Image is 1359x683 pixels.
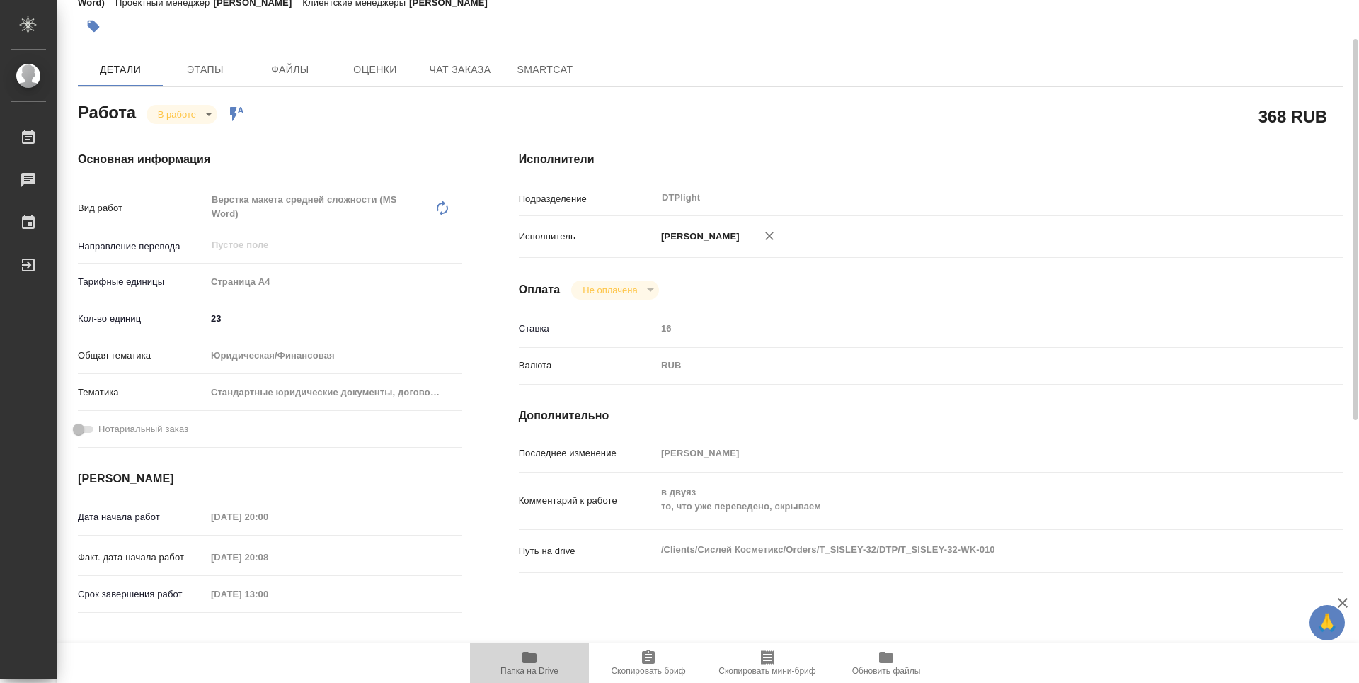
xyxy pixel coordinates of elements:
[206,507,330,527] input: Пустое поле
[519,151,1343,168] h4: Исполнители
[78,587,206,602] p: Срок завершения работ
[519,281,561,298] h4: Оплата
[154,108,200,120] button: В работе
[78,275,206,289] p: Тарифные единицы
[171,61,239,79] span: Этапы
[206,584,330,604] input: Пустое поле
[1315,608,1339,638] span: 🙏
[519,446,656,461] p: Последнее изменение
[519,407,1343,424] h4: Дополнительно
[78,151,462,168] h4: Основная информация
[206,270,462,294] div: Страница А4
[656,443,1275,463] input: Пустое поле
[852,666,921,676] span: Обновить файлы
[147,105,217,124] div: В работе
[656,230,740,244] p: [PERSON_NAME]
[206,547,330,568] input: Пустое поле
[98,422,188,436] span: Нотариальный заказ
[754,220,785,252] button: Удалить исполнителя
[519,494,656,508] p: Комментарий к работе
[78,11,109,42] button: Добавить тэг
[470,643,589,683] button: Папка на Drive
[1258,104,1327,128] h2: 368 RUB
[578,284,641,296] button: Не оплачена
[519,230,656,244] p: Исполнитель
[78,349,206,363] p: Общая тематика
[718,666,815,676] span: Скопировать мини-бриф
[78,510,206,524] p: Дата начала работ
[206,308,462,329] input: ✎ Введи что-нибудь
[78,551,206,565] p: Факт. дата начала работ
[78,470,462,487] h4: [PERSON_NAME]
[656,318,1275,339] input: Пустое поле
[611,666,685,676] span: Скопировать бриф
[86,61,154,79] span: Детали
[708,643,827,683] button: Скопировать мини-бриф
[426,61,494,79] span: Чат заказа
[78,98,136,124] h2: Работа
[341,61,409,79] span: Оценки
[656,480,1275,519] textarea: в двуяз то, что уже переведено, скрываем
[519,544,656,558] p: Путь на drive
[589,643,708,683] button: Скопировать бриф
[1309,605,1345,640] button: 🙏
[519,192,656,206] p: Подразделение
[78,642,206,656] p: Факт. срок заверш. работ
[206,380,462,405] div: Стандартные юридические документы, договоры, уставы
[210,237,429,254] input: Пустое поле
[656,354,1275,378] div: RUB
[511,61,579,79] span: SmartCat
[571,281,658,300] div: В работе
[78,312,206,326] p: Кол-во единиц
[78,385,206,400] p: Тематика
[827,643,946,683] button: Обновить файлы
[256,61,324,79] span: Файлы
[78,201,206,215] p: Вид работ
[206,344,462,368] div: Юридическая/Финансовая
[519,359,656,373] p: Валюта
[206,638,330,659] input: Пустое поле
[656,538,1275,562] textarea: /Clients/Сислей Косметикс/Orders/T_SISLEY-32/DTP/T_SISLEY-32-WK-010
[519,322,656,336] p: Ставка
[78,239,206,254] p: Направление перевода
[500,666,558,676] span: Папка на Drive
